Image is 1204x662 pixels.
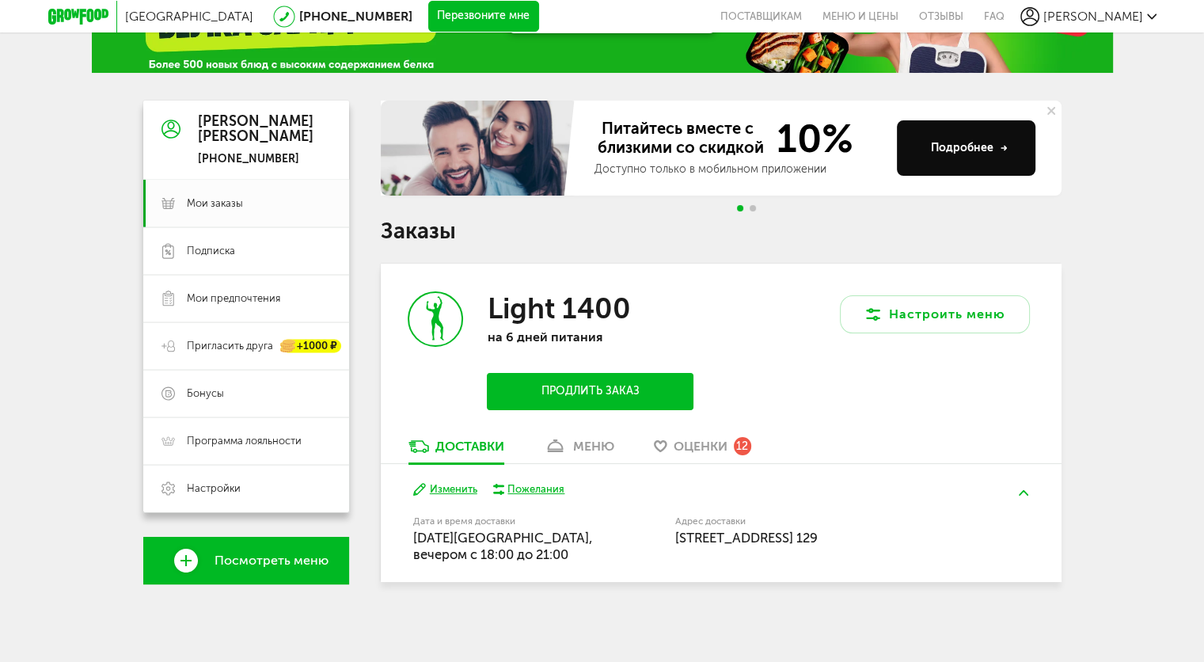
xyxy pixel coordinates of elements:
a: Доставки [401,438,512,463]
div: Подробнее [931,140,1008,156]
button: Подробнее [897,120,1035,176]
div: [PHONE_NUMBER] [198,152,313,166]
a: Подписка [143,227,349,275]
div: Доступно только в мобильном приложении [594,162,884,177]
span: Посмотреть меню [215,554,329,568]
img: arrow-up-green.5eb5f82.svg [1019,490,1028,496]
img: family-banner.579af9d.jpg [381,101,579,196]
span: [DATE][GEOGRAPHIC_DATA], вечером c 18:00 до 21:00 [413,530,593,562]
button: Пожелания [493,482,565,496]
h1: Заказы [381,221,1062,242]
button: Продлить заказ [487,373,693,410]
span: Бонусы [187,386,224,401]
label: Адрес доставки [675,517,970,526]
a: Пригласить друга +1000 ₽ [143,322,349,370]
button: Изменить [413,482,477,497]
a: Программа лояльности [143,417,349,465]
span: Мои заказы [187,196,243,211]
span: Пригласить друга [187,339,273,353]
span: Программа лояльности [187,434,302,448]
span: [PERSON_NAME] [1043,9,1143,24]
a: Бонусы [143,370,349,417]
span: Оценки [674,439,727,454]
a: [PHONE_NUMBER] [299,9,412,24]
div: Доставки [435,439,504,454]
span: Питайтесь вместе с близкими со скидкой [594,119,767,158]
a: меню [536,438,622,463]
span: Настройки [187,481,241,496]
a: Оценки 12 [646,438,759,463]
div: [PERSON_NAME] [PERSON_NAME] [198,114,313,146]
h3: Light 1400 [487,291,630,325]
span: [STREET_ADDRESS] 129 [675,530,818,546]
a: Настройки [143,465,349,512]
button: Настроить меню [840,295,1030,333]
button: Перезвоните мне [428,1,539,32]
a: Посмотреть меню [143,537,349,584]
span: Go to slide 1 [737,205,743,211]
a: Мои предпочтения [143,275,349,322]
span: [GEOGRAPHIC_DATA] [125,9,253,24]
label: Дата и время доставки [413,517,594,526]
span: Go to slide 2 [750,205,756,211]
div: 12 [734,437,751,455]
div: Пожелания [507,482,564,496]
span: Подписка [187,244,235,258]
a: Мои заказы [143,180,349,227]
p: на 6 дней питания [487,329,693,344]
span: Мои предпочтения [187,291,280,306]
div: меню [573,439,614,454]
div: +1000 ₽ [281,340,341,353]
span: 10% [767,119,853,158]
